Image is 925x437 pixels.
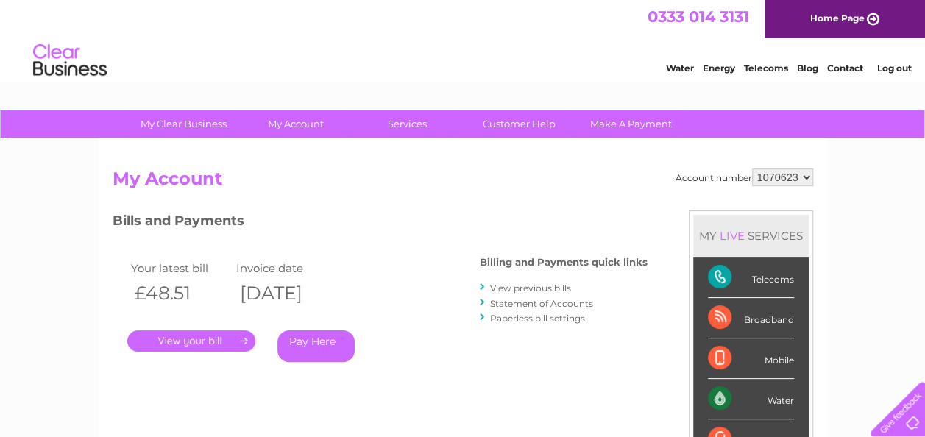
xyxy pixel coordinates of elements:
a: View previous bills [490,283,571,294]
h4: Billing and Payments quick links [480,257,648,268]
a: Customer Help [458,110,580,138]
div: Telecoms [708,257,794,298]
td: Your latest bill [127,258,233,278]
h2: My Account [113,168,813,196]
a: Contact [827,63,863,74]
a: Water [666,63,694,74]
a: My Account [235,110,356,138]
div: MY SERVICES [693,215,809,257]
a: . [127,330,255,352]
a: Statement of Accounts [490,298,593,309]
div: Clear Business is a trading name of Verastar Limited (registered in [GEOGRAPHIC_DATA] No. 3667643... [116,8,811,71]
div: Water [708,379,794,419]
a: Make A Payment [570,110,692,138]
a: My Clear Business [123,110,244,138]
a: Blog [797,63,818,74]
div: Mobile [708,338,794,379]
a: Energy [703,63,735,74]
th: [DATE] [233,278,339,308]
div: LIVE [717,229,748,243]
h3: Bills and Payments [113,210,648,236]
th: £48.51 [127,278,233,308]
a: Telecoms [744,63,788,74]
a: Log out [876,63,911,74]
img: logo.png [32,38,107,83]
td: Invoice date [233,258,339,278]
a: Services [347,110,468,138]
a: 0333 014 3131 [648,7,749,26]
a: Pay Here [277,330,355,362]
div: Account number [676,168,813,186]
a: Paperless bill settings [490,313,585,324]
div: Broadband [708,298,794,338]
